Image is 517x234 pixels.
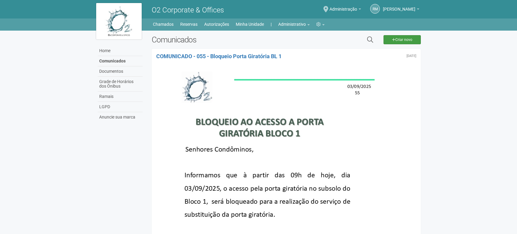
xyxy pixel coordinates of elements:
[98,102,143,112] a: LGPD
[384,35,421,44] a: Criar novo
[383,1,415,12] span: Rogério Machado
[156,53,282,59] a: COMUNICADO - 055 - Bloqueio Porta Giratória BL 1
[180,20,198,28] a: Reservas
[98,56,143,66] a: Comunicados
[236,20,264,28] a: Minha Unidade
[98,66,143,77] a: Documentos
[278,20,310,28] a: Administrativo
[407,54,416,58] div: Quarta-feira, 3 de setembro de 2025 às 12:18
[329,1,357,12] span: Administração
[96,3,142,39] img: logo.jpg
[98,46,143,56] a: Home
[152,35,305,44] h2: Comunicados
[316,20,325,28] a: Configurações
[98,92,143,102] a: Ramais
[98,112,143,122] a: Anuncie sua marca
[329,8,361,12] a: Administração
[204,20,229,28] a: Autorizações
[383,8,419,12] a: [PERSON_NAME]
[98,77,143,92] a: Grade de Horários dos Ônibus
[370,4,380,14] a: RM
[152,6,224,14] span: O2 Corporate & Offices
[153,20,174,28] a: Chamados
